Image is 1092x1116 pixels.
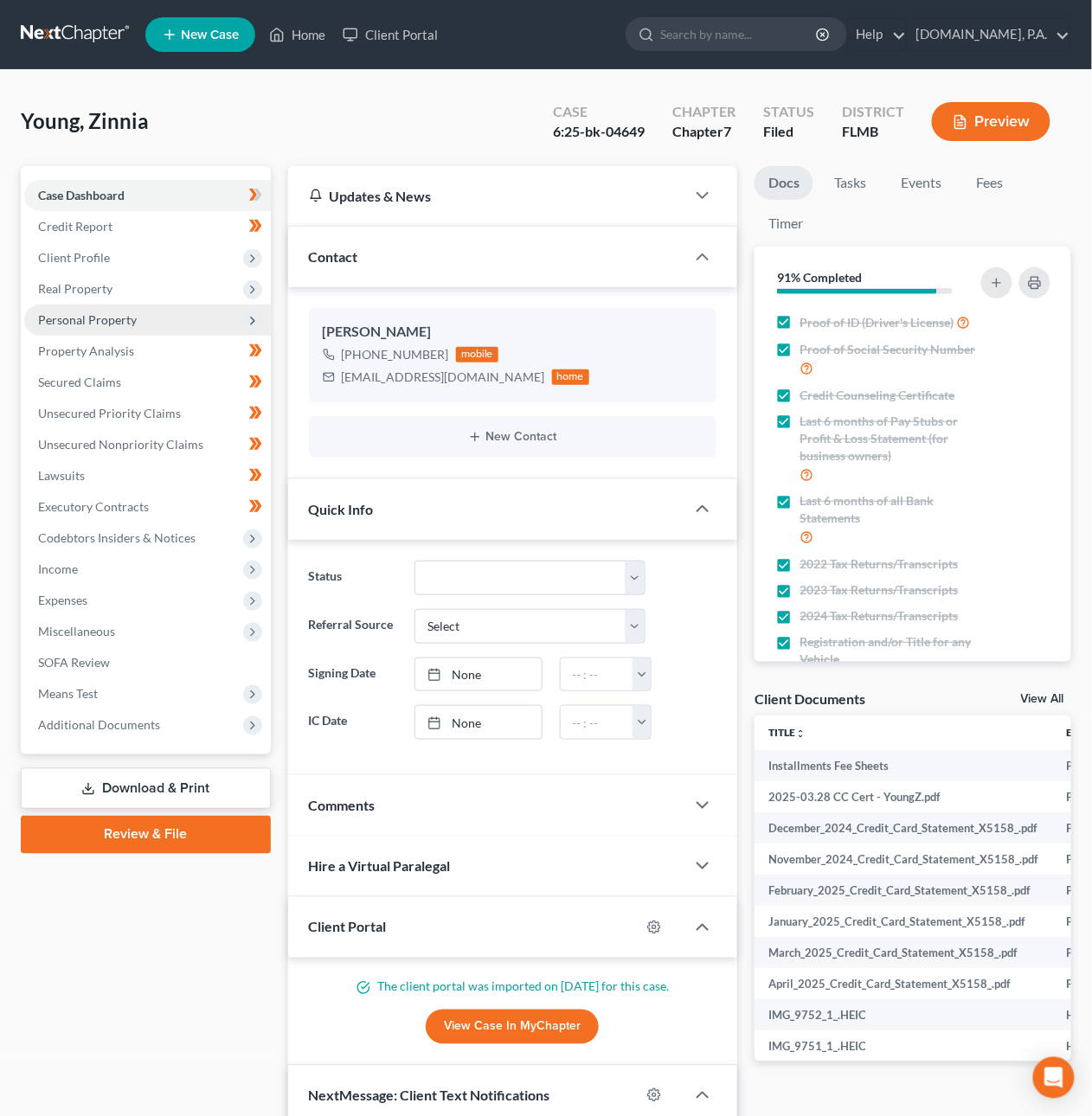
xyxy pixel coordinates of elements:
[755,999,1052,1030] td: IMG_9752_1_.HEIC
[848,19,906,50] a: Help
[21,108,149,133] span: Young, Zinnia
[800,555,958,573] span: 2022 Tax Returns/Transcripts
[908,19,1070,50] a: [DOMAIN_NAME], P.A.
[38,717,160,732] span: Additional Documents
[323,322,703,343] div: [PERSON_NAME]
[755,937,1052,968] td: March_2025_Credit_Card_Statement_X5158_.pdf
[553,122,645,142] div: 6:25-bk-04649
[800,341,975,358] span: Proof of Social Security Number
[38,593,87,607] span: Expenses
[800,633,977,668] span: Registration and/or Title for any Vehicle
[309,978,717,996] p: The client portal was imported on [DATE] for this case.
[887,166,955,200] a: Events
[24,647,271,678] a: SOFA Review
[777,270,862,285] strong: 91% Completed
[723,123,731,139] span: 7
[300,561,407,595] label: Status
[561,706,633,739] input: -- : --
[38,343,134,358] span: Property Analysis
[38,219,112,234] span: Credit Report
[21,768,271,809] a: Download & Print
[38,530,196,545] span: Codebtors Insiders & Notices
[24,367,271,398] a: Secured Claims
[763,102,814,122] div: Status
[38,250,110,265] span: Client Profile
[755,207,817,241] a: Timer
[800,413,977,465] span: Last 6 months of Pay Stubs or Profit & Loss Statement (for business owners)
[24,460,271,491] a: Lawsuits
[309,1087,550,1104] span: NextMessage: Client Text Notifications
[795,728,806,739] i: unfold_more
[672,122,735,142] div: Chapter
[38,499,149,514] span: Executory Contracts
[660,18,819,50] input: Search by name...
[800,581,958,599] span: 2023 Tax Returns/Transcripts
[38,188,125,202] span: Case Dashboard
[21,816,271,854] a: Review & File
[38,437,203,452] span: Unsecured Nonpriority Claims
[24,336,271,367] a: Property Analysis
[755,781,1052,812] td: 2025-03.28 CC Cert - YoungZ.pdf
[768,726,806,739] a: Titleunfold_more
[309,248,358,265] span: Contact
[755,812,1052,843] td: December_2024_Credit_Card_Statement_X5158_.pdf
[342,369,545,386] div: [EMAIL_ADDRESS][DOMAIN_NAME]
[755,1030,1052,1061] td: IMG_9751_1_.HEIC
[755,689,865,708] div: Client Documents
[38,561,78,576] span: Income
[456,347,499,362] div: mobile
[300,657,407,692] label: Signing Date
[755,968,1052,999] td: April_2025_Credit_Card_Statement_X5158_.pdf
[24,491,271,523] a: Executory Contracts
[755,166,813,200] a: Docs
[181,29,239,42] span: New Case
[38,624,115,638] span: Miscellaneous
[426,1010,599,1044] a: View Case in MyChapter
[820,166,880,200] a: Tasks
[962,166,1018,200] a: Fees
[553,102,645,122] div: Case
[24,398,271,429] a: Unsecured Priority Claims
[38,468,85,483] span: Lawsuits
[309,187,665,205] div: Updates & News
[561,658,633,691] input: -- : --
[755,843,1052,875] td: November_2024_Credit_Card_Statement_X5158_.pdf
[1021,693,1064,705] a: View All
[552,369,590,385] div: home
[24,211,271,242] a: Credit Report
[24,429,271,460] a: Unsecured Nonpriority Claims
[755,750,1052,781] td: Installments Fee Sheets
[1033,1057,1075,1099] div: Open Intercom Messenger
[415,658,541,691] a: None
[755,906,1052,937] td: January_2025_Credit_Card_Statement_X5158_.pdf
[38,655,110,670] span: SOFA Review
[800,314,954,331] span: Proof of ID (Driver's License)
[309,858,451,875] span: Hire a Virtual Paralegal
[38,686,98,701] span: Means Test
[334,19,446,50] a: Client Portal
[309,797,376,813] span: Comments
[842,102,904,122] div: District
[323,430,703,444] button: New Contact
[800,387,954,404] span: Credit Counseling Certificate
[800,492,977,527] span: Last 6 months of all Bank Statements
[300,705,407,740] label: IC Date
[342,346,449,363] div: [PHONE_NUMBER]
[260,19,334,50] a: Home
[309,501,374,517] span: Quick Info
[763,122,814,142] div: Filed
[755,875,1052,906] td: February_2025_Credit_Card_Statement_X5158_.pdf
[800,607,958,625] span: 2024 Tax Returns/Transcripts
[38,312,137,327] span: Personal Property
[842,122,904,142] div: FLMB
[932,102,1050,141] button: Preview
[38,406,181,420] span: Unsecured Priority Claims
[415,706,541,739] a: None
[300,609,407,644] label: Referral Source
[38,375,121,389] span: Secured Claims
[672,102,735,122] div: Chapter
[309,919,387,935] span: Client Portal
[24,180,271,211] a: Case Dashboard
[38,281,112,296] span: Real Property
